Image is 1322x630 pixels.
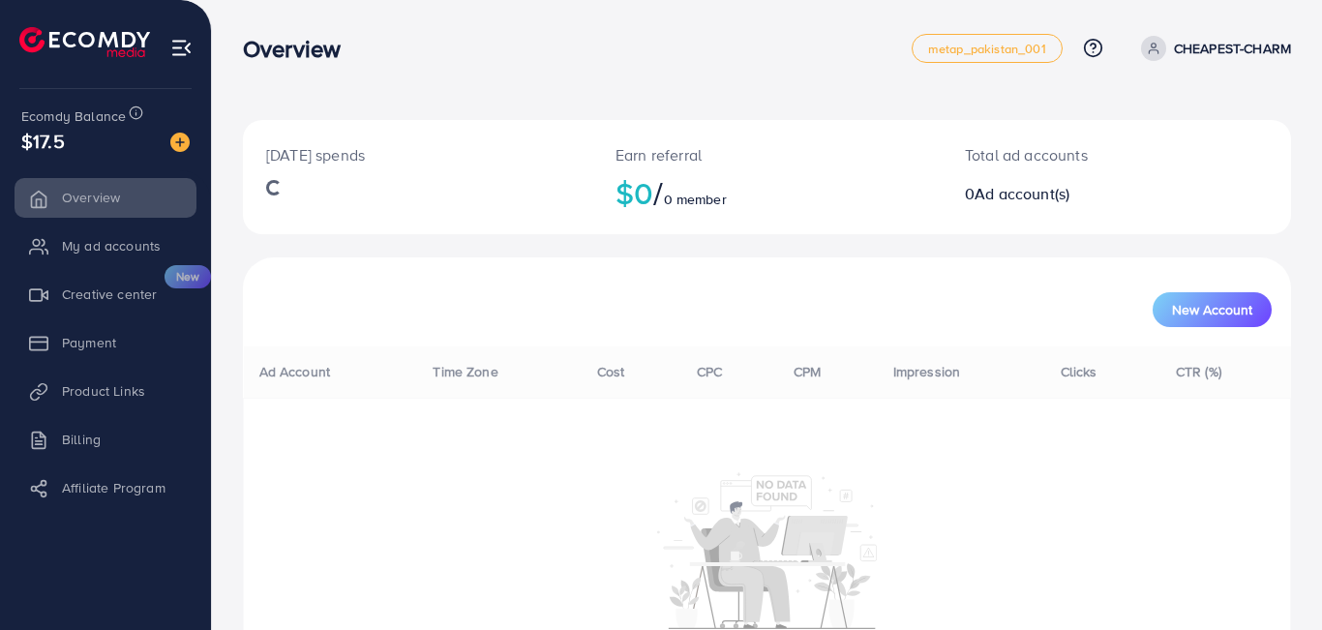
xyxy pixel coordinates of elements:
[266,143,569,166] p: [DATE] spends
[170,133,190,152] img: image
[616,143,918,166] p: Earn referral
[664,190,727,209] span: 0 member
[243,35,356,63] h3: Overview
[1153,292,1272,327] button: New Account
[653,170,663,215] span: /
[965,143,1181,166] p: Total ad accounts
[1172,303,1252,316] span: New Account
[965,185,1181,203] h2: 0
[1133,36,1291,61] a: CHEAPEST-CHARM
[170,37,193,59] img: menu
[928,43,1046,55] span: metap_pakistan_001
[616,174,918,211] h2: $0
[21,106,126,126] span: Ecomdy Balance
[19,27,150,57] img: logo
[21,127,65,155] span: $17.5
[1174,37,1291,60] p: CHEAPEST-CHARM
[912,34,1063,63] a: metap_pakistan_001
[975,183,1069,204] span: Ad account(s)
